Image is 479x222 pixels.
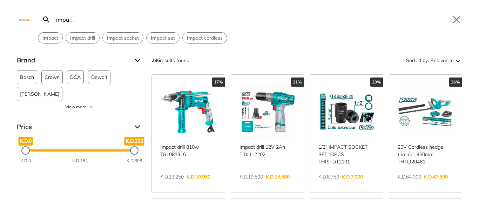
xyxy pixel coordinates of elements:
[17,18,34,21] img: Close
[21,146,30,155] div: Minimum Price
[183,33,227,43] button: Select suggestion: impact cordless
[182,32,227,43] div: Suggestion: impact cordless
[146,32,180,43] div: Suggestion: impact set
[45,70,60,84] span: Crown
[42,35,48,41] strong: im
[17,104,143,110] button: View more
[370,78,383,87] div: 20%
[55,11,447,28] input: Search…
[187,35,193,41] strong: im
[130,146,139,155] div: Maximum Price
[405,55,462,66] button: Sorted by:Relevance Sort
[17,55,129,66] span: Brand
[88,70,110,84] button: Dewalt
[42,34,58,42] span: pact
[127,157,142,164] div: K.D.308
[107,34,139,42] span: pact socket
[451,14,462,25] button: Close
[70,70,81,84] span: DCA
[147,33,179,43] button: Select suggestion: impact set
[17,87,62,101] button: [PERSON_NAME]
[41,70,63,84] button: Crown
[151,34,175,42] span: pact set
[103,33,143,43] button: Select suggestion: impact socket
[42,15,50,24] svg: Search
[66,33,99,43] button: Select suggestion: impact drill
[38,32,63,43] div: Suggestion: impact
[17,70,37,84] button: Bosch
[151,55,189,66] div: results found
[212,78,225,87] div: 17%
[70,35,76,41] strong: im
[151,57,160,63] strong: 286
[20,157,31,164] div: K.D.0
[66,32,100,43] div: Suggestion: impact drill
[449,78,462,87] div: 26%
[17,121,129,133] span: Price
[187,34,223,42] span: pact cordless
[430,55,454,66] span: Relevance
[20,87,59,101] span: [PERSON_NAME]
[91,70,107,84] span: Dewalt
[102,32,143,43] div: Suggestion: impact socket
[70,34,95,42] span: pact drill
[291,78,304,87] div: 21%
[20,70,34,84] span: Bosch
[454,56,462,65] svg: Sort
[72,157,88,164] div: K.D.154
[67,70,84,84] button: DCA
[38,33,62,43] button: Select suggestion: impact
[107,35,113,41] strong: im
[65,104,86,110] span: View more
[151,35,157,41] strong: im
